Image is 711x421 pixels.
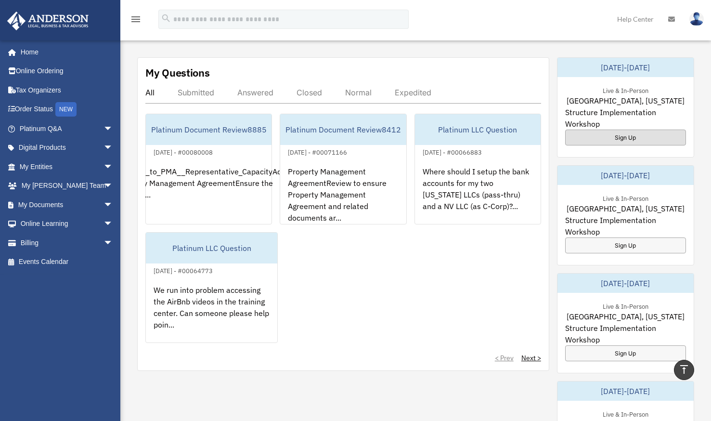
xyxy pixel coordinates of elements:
[7,119,128,138] a: Platinum Q&Aarrow_drop_down
[345,88,372,97] div: Normal
[557,382,694,401] div: [DATE]-[DATE]
[130,13,142,25] i: menu
[678,364,690,375] i: vertical_align_top
[565,214,686,237] span: Structure Implementation Workshop
[4,12,91,30] img: Anderson Advisors Platinum Portal
[7,138,128,158] a: Digital Productsarrow_drop_down
[103,214,123,234] span: arrow_drop_down
[557,58,694,77] div: [DATE]-[DATE]
[146,233,277,263] div: Platinum LLC Question
[161,13,171,24] i: search
[145,114,272,224] a: Platinum Document Review8885[DATE] - #00080008Addendum_to_PMA__Representative_CapacityAddendum to...
[567,203,685,214] span: [GEOGRAPHIC_DATA], [US_STATE]
[145,88,155,97] div: All
[280,114,406,145] div: Platinum Document Review8412
[7,176,128,196] a: My [PERSON_NAME] Teamarrow_drop_down
[103,138,123,158] span: arrow_drop_down
[565,345,686,361] a: Sign Up
[565,106,686,130] span: Structure Implementation Workshop
[595,301,656,311] div: Live & In-Person
[415,158,541,233] div: Where should I setup the bank accounts for my two [US_STATE] LLCs (pass-thru) and a NV LLC (as C-...
[103,157,123,177] span: arrow_drop_down
[395,88,431,97] div: Expedited
[103,119,123,139] span: arrow_drop_down
[7,80,128,100] a: Tax Organizers
[146,114,271,145] div: Platinum Document Review8885
[55,102,77,117] div: NEW
[567,95,685,106] span: [GEOGRAPHIC_DATA], [US_STATE]
[595,85,656,95] div: Live & In-Person
[414,114,541,224] a: Platinum LLC Question[DATE] - #00066883Where should I setup the bank accounts for my two [US_STAT...
[7,42,123,62] a: Home
[280,158,406,233] div: Property Management AgreementReview to ensure Property Management Agreement and related documents...
[595,193,656,203] div: Live & In-Person
[415,146,490,157] div: [DATE] - #00066883
[103,233,123,253] span: arrow_drop_down
[178,88,214,97] div: Submitted
[565,322,686,345] span: Structure Implementation Workshop
[146,276,277,352] div: We run into problem accessing the AirBnb videos in the training center. Can someone please help p...
[565,130,686,145] a: Sign Up
[7,100,128,119] a: Order StatusNEW
[297,88,322,97] div: Closed
[145,232,278,343] a: Platinum LLC Question[DATE] - #00064773We run into problem accessing the AirBnb videos in the tra...
[7,214,128,234] a: Online Learningarrow_drop_down
[145,66,210,80] div: My Questions
[567,311,685,322] span: [GEOGRAPHIC_DATA], [US_STATE]
[7,62,128,81] a: Online Ordering
[280,146,355,157] div: [DATE] - #00071166
[146,146,220,157] div: [DATE] - #00080008
[280,114,406,224] a: Platinum Document Review8412[DATE] - #00071166Property Management AgreementReview to ensure Prope...
[7,233,128,252] a: Billingarrow_drop_down
[7,252,128,272] a: Events Calendar
[674,360,694,380] a: vertical_align_top
[415,114,541,145] div: Platinum LLC Question
[565,237,686,253] a: Sign Up
[689,12,704,26] img: User Pic
[595,408,656,419] div: Live & In-Person
[557,274,694,293] div: [DATE]-[DATE]
[103,176,123,196] span: arrow_drop_down
[103,195,123,215] span: arrow_drop_down
[7,195,128,214] a: My Documentsarrow_drop_down
[7,157,128,176] a: My Entitiesarrow_drop_down
[557,166,694,185] div: [DATE]-[DATE]
[130,17,142,25] a: menu
[146,158,271,233] div: Addendum_to_PMA__Representative_CapacityAddendum to Property Management AgreementEnsure the adden...
[237,88,273,97] div: Answered
[521,353,541,363] a: Next >
[146,265,220,275] div: [DATE] - #00064773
